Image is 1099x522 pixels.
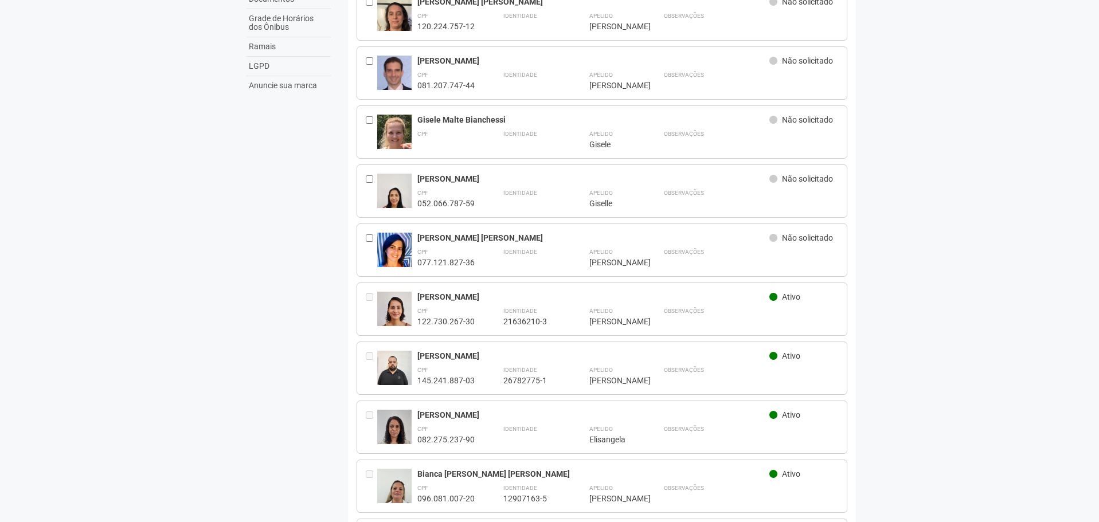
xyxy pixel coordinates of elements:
strong: CPF [417,308,428,314]
div: 052.066.787-59 [417,198,475,209]
div: [PERSON_NAME] [417,56,770,66]
strong: Apelido [589,367,613,373]
div: Gisele Malte Bianchessi [417,115,770,125]
strong: CPF [417,485,428,491]
strong: CPF [417,190,428,196]
strong: Identidade [503,308,537,314]
strong: Apelido [589,190,613,196]
div: 26782775-1 [503,375,561,386]
img: user.jpg [377,56,412,93]
strong: Apelido [589,426,613,432]
img: user.jpg [377,410,412,456]
div: [PERSON_NAME] [589,375,635,386]
div: 120.224.757-12 [417,21,475,32]
strong: Observações [664,426,704,432]
strong: CPF [417,426,428,432]
strong: CPF [417,13,428,19]
div: [PERSON_NAME] [417,292,770,302]
strong: Identidade [503,426,537,432]
div: Elisangela [589,434,635,445]
strong: CPF [417,249,428,255]
strong: Identidade [503,131,537,137]
div: [PERSON_NAME] [417,351,770,361]
a: Ramais [246,37,331,57]
strong: Identidade [503,72,537,78]
div: Entre em contato com a Aministração para solicitar o cancelamento ou 2a via [366,410,377,445]
div: Entre em contato com a Aministração para solicitar o cancelamento ou 2a via [366,351,377,386]
div: 145.241.887-03 [417,375,475,386]
img: user.jpg [377,469,412,509]
span: Ativo [782,292,800,301]
div: [PERSON_NAME] [589,21,635,32]
strong: CPF [417,131,428,137]
strong: Observações [664,367,704,373]
div: 122.730.267-30 [417,316,475,327]
div: [PERSON_NAME] [589,257,635,268]
strong: Observações [664,72,704,78]
strong: Identidade [503,249,537,255]
strong: Identidade [503,13,537,19]
div: 077.121.827-36 [417,257,475,268]
img: user.jpg [377,233,412,269]
strong: CPF [417,367,428,373]
strong: Observações [664,485,704,491]
div: [PERSON_NAME] [417,174,770,184]
div: Entre em contato com a Aministração para solicitar o cancelamento ou 2a via [366,469,377,504]
div: 096.081.007-20 [417,493,475,504]
strong: Identidade [503,485,537,491]
span: Não solicitado [782,174,833,183]
strong: Identidade [503,367,537,373]
strong: Apelido [589,131,613,137]
strong: CPF [417,72,428,78]
img: user.jpg [377,292,412,337]
strong: Observações [664,249,704,255]
img: user.jpg [377,115,412,154]
a: Grade de Horários dos Ônibus [246,9,331,37]
div: Entre em contato com a Aministração para solicitar o cancelamento ou 2a via [366,292,377,327]
div: Gisele [589,139,635,150]
strong: Observações [664,308,704,314]
img: user.jpg [377,174,412,219]
a: Anuncie sua marca [246,76,331,95]
div: [PERSON_NAME] [589,493,635,504]
a: LGPD [246,57,331,76]
div: 081.207.747-44 [417,80,475,91]
strong: Identidade [503,190,537,196]
div: [PERSON_NAME] [417,410,770,420]
span: Ativo [782,351,800,360]
strong: Apelido [589,249,613,255]
strong: Observações [664,131,704,137]
strong: Apelido [589,308,613,314]
span: Não solicitado [782,233,833,242]
div: [PERSON_NAME] [589,316,635,327]
strong: Observações [664,190,704,196]
span: Não solicitado [782,56,833,65]
div: [PERSON_NAME] [589,80,635,91]
div: Bianca [PERSON_NAME] [PERSON_NAME] [417,469,770,479]
div: Giselle [589,198,635,209]
div: 082.275.237-90 [417,434,475,445]
div: 21636210-3 [503,316,561,327]
span: Não solicitado [782,115,833,124]
img: user.jpg [377,351,412,385]
strong: Apelido [589,485,613,491]
strong: Observações [664,13,704,19]
strong: Apelido [589,13,613,19]
div: 12907163-5 [503,493,561,504]
span: Ativo [782,410,800,419]
strong: Apelido [589,72,613,78]
span: Ativo [782,469,800,478]
div: [PERSON_NAME] [PERSON_NAME] [417,233,770,243]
